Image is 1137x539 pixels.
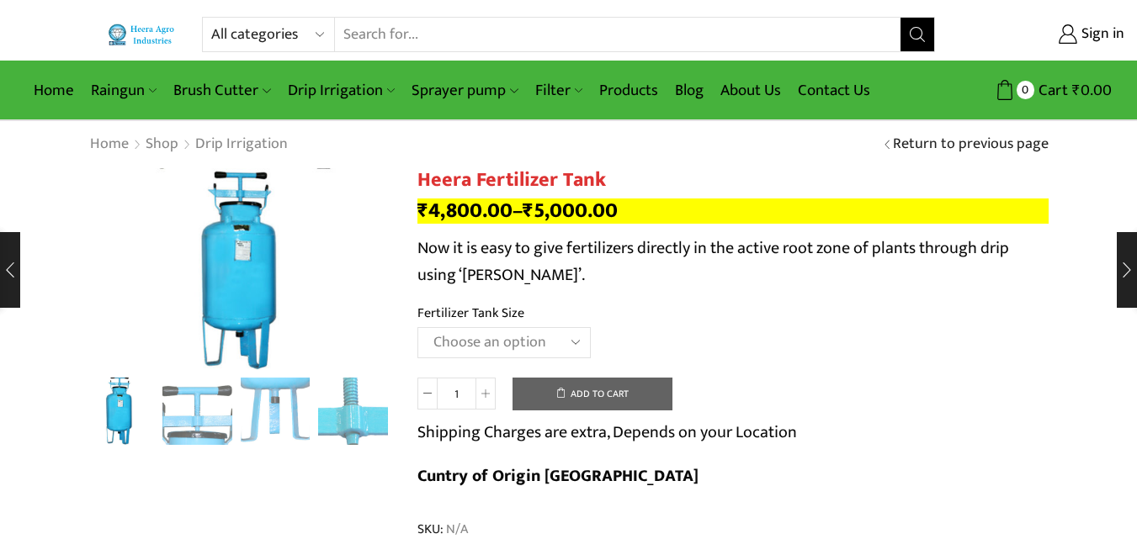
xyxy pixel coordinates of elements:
p: Now it is easy to give fertilizers directly in the active root zone of plants through drip using ... [417,235,1049,288]
a: Fertilizer Tank 02 [162,378,232,447]
li: 2 / 5 [162,378,232,445]
img: Heera Fertilizer Tank [89,168,392,369]
a: Home [25,71,82,110]
a: Blog [667,71,712,110]
a: Fertilizer Tank 03 [241,378,311,447]
bdi: 4,800.00 [417,193,513,228]
a: Sign in [960,19,1124,50]
a: Filter [527,71,591,110]
div: 1 / 5 [89,168,392,369]
input: Search for... [335,18,900,51]
input: Product quantity [438,378,476,410]
p: – [417,198,1049,224]
span: ₹ [1072,77,1081,103]
button: Search button [901,18,934,51]
a: 0 Cart ₹0.00 [952,75,1112,106]
p: Shipping Charges are extra, Depends on your Location [417,419,797,446]
li: 4 / 5 [318,378,388,445]
span: Sign in [1077,24,1124,45]
a: Contact Us [789,71,879,110]
a: Drip Irrigation [194,134,289,156]
button: Add to cart [513,378,672,411]
h1: Heera Fertilizer Tank [417,168,1049,193]
a: Fertilizer Tank 04 [318,378,388,447]
a: Brush Cutter [165,71,279,110]
a: Home [89,134,130,156]
a: Shop [145,134,179,156]
span: Cart [1034,79,1068,102]
li: 3 / 5 [241,378,311,445]
nav: Breadcrumb [89,134,289,156]
a: Return to previous page [893,134,1049,156]
a: Drip Irrigation [279,71,403,110]
b: Cuntry of Origin [GEOGRAPHIC_DATA] [417,462,699,490]
span: ₹ [523,193,534,228]
span: SKU: [417,520,1049,539]
a: About Us [712,71,789,110]
span: N/A [444,520,468,539]
label: Fertilizer Tank Size [417,304,524,323]
li: 1 / 5 [85,378,155,445]
a: Sprayer pump [403,71,526,110]
bdi: 5,000.00 [523,193,618,228]
img: Heera Fertilizer Tank [85,375,155,445]
a: Products [591,71,667,110]
a: Raingun [82,71,165,110]
bdi: 0.00 [1072,77,1112,103]
span: 0 [1017,81,1034,98]
span: ₹ [417,193,428,228]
